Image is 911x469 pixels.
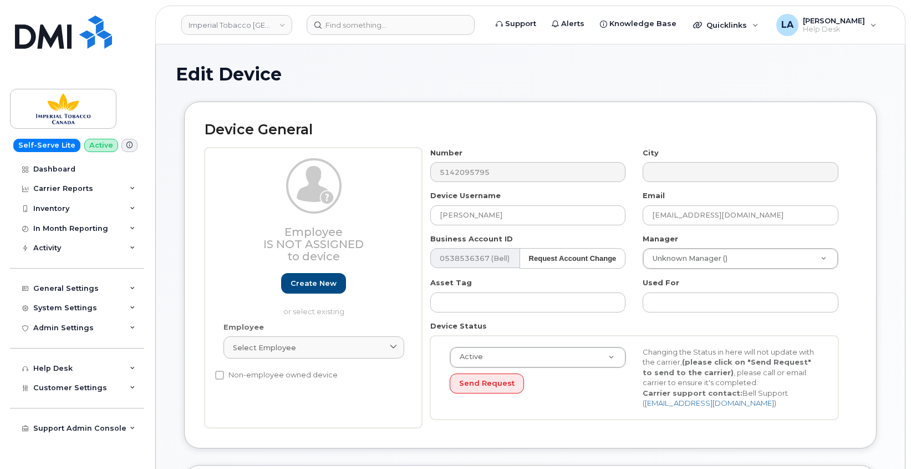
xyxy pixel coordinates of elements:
[233,342,296,353] span: Select employee
[223,336,404,359] a: Select employee
[634,347,827,409] div: Changing the Status in here will not update with the carrier, , please call or email carrier to e...
[215,369,338,382] label: Non-employee owned device
[215,371,224,380] input: Non-employee owned device
[430,148,462,158] label: Number
[430,190,501,201] label: Device Username
[263,238,364,251] span: Is not assigned
[450,347,625,367] a: Active
[450,374,524,394] button: Send Request
[520,248,626,269] button: Request Account Change
[176,64,885,84] h1: Edit Device
[643,357,811,377] strong: (please click on "Send Request" to send to the carrier)
[223,322,264,332] label: Employee
[453,352,483,362] span: Active
[645,399,774,407] a: [EMAIL_ADDRESS][DOMAIN_NAME]
[646,254,727,264] span: Unknown Manager ()
[529,254,617,263] strong: Request Account Change
[643,234,678,244] label: Manager
[643,278,679,288] label: Used For
[223,306,404,317] p: or select existing
[205,122,856,138] h2: Device General
[430,234,513,244] label: Business Account ID
[643,148,659,158] label: City
[223,226,404,263] h3: Employee
[643,190,665,201] label: Email
[643,249,838,269] a: Unknown Manager ()
[430,321,487,331] label: Device Status
[287,250,340,263] span: to device
[430,278,472,288] label: Asset Tag
[281,273,346,294] a: Create new
[643,389,742,397] strong: Carrier support contact:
